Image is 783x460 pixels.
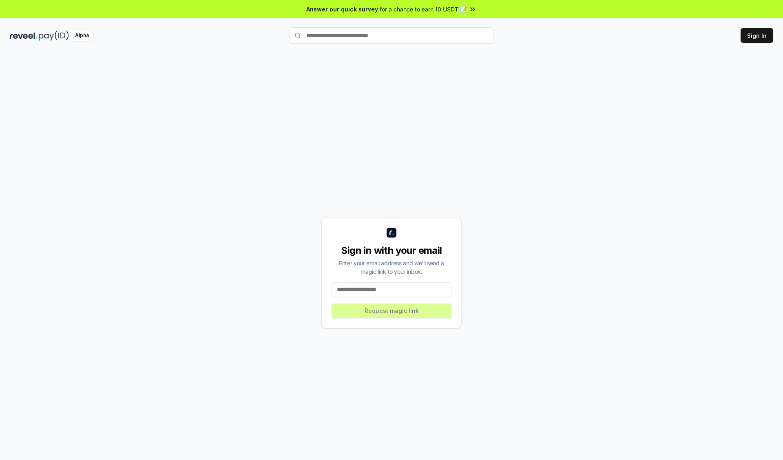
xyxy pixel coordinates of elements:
div: Sign in with your email [332,244,451,257]
button: Sign In [741,28,773,43]
div: Enter your email address and we’ll send a magic link to your inbox. [332,259,451,276]
span: for a chance to earn 10 USDT 📝 [380,5,467,13]
img: reveel_dark [10,31,37,41]
div: Alpha [71,31,93,41]
span: Answer our quick survey [306,5,378,13]
img: logo_small [387,228,396,238]
img: pay_id [39,31,69,41]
